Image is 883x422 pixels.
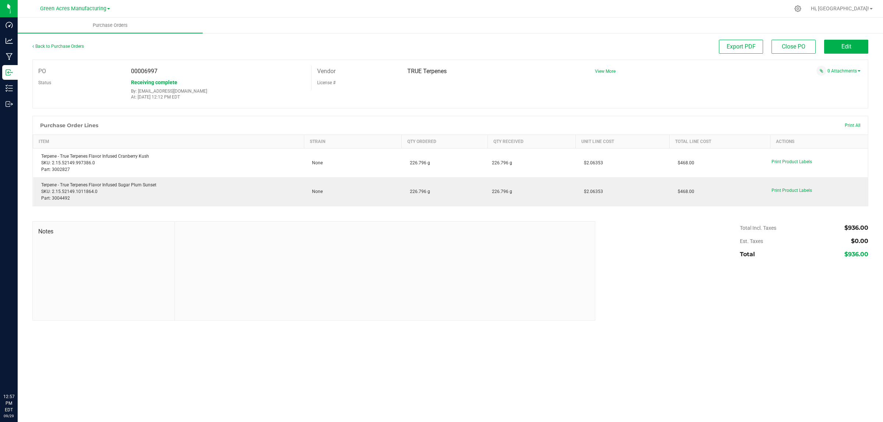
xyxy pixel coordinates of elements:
[3,393,14,413] p: 12:57 PM EDT
[740,238,763,244] span: Est. Taxes
[6,21,13,29] inline-svg: Dashboard
[402,135,488,149] th: Qty Ordered
[131,68,157,75] span: 00006997
[782,43,805,50] span: Close PO
[308,189,323,194] span: None
[38,153,300,173] div: Terpene - True Terpenes Flavor Infused Cranberry Kush SKU: 2.15.52149.997386.0 Part: 3002827
[824,40,868,54] button: Edit
[492,160,512,166] span: 226.796 g
[131,79,177,85] span: Receiving complete
[33,135,304,149] th: Item
[851,237,868,244] span: $0.00
[32,44,84,49] a: Back to Purchase Orders
[308,160,323,165] span: None
[580,189,603,194] span: $2.06353
[40,6,106,12] span: Green Acres Manufacturing
[6,69,13,76] inline-svg: Inbound
[670,135,770,149] th: Total Line Cost
[772,40,816,54] button: Close PO
[772,159,812,164] span: Print Product Labels
[317,66,336,77] label: Vendor
[38,77,51,88] label: Status
[6,100,13,108] inline-svg: Outbound
[7,363,29,385] iframe: Resource center
[83,22,138,29] span: Purchase Orders
[3,413,14,419] p: 09/29
[576,135,670,149] th: Unit Line Cost
[811,6,869,11] span: Hi, [GEOGRAPHIC_DATA]!
[841,43,851,50] span: Edit
[406,160,430,165] span: 226.796 g
[406,189,430,194] span: 226.796 g
[38,227,169,236] span: Notes
[131,94,305,100] p: At: [DATE] 12:12 PM EDT
[580,160,603,165] span: $2.06353
[304,135,401,149] th: Strain
[827,68,861,74] a: 0 Attachments
[6,85,13,92] inline-svg: Inventory
[595,69,616,74] a: View More
[844,224,868,231] span: $936.00
[487,135,576,149] th: Qty Received
[674,160,694,165] span: $468.00
[38,182,300,201] div: Terpene - True Terpenes Flavor Infused Sugar Plum Sunset SKU: 2.15.52149.1011864.0 Part: 3004492
[772,188,812,193] span: Print Product Labels
[816,66,826,76] span: Attach a document
[6,53,13,60] inline-svg: Manufacturing
[492,188,512,195] span: 226.796 g
[740,251,755,258] span: Total
[18,18,203,33] a: Purchase Orders
[845,123,861,128] span: Print All
[740,225,776,231] span: Total Incl. Taxes
[770,135,868,149] th: Actions
[6,37,13,44] inline-svg: Analytics
[674,189,694,194] span: $468.00
[317,77,336,88] label: License #
[40,122,98,128] h1: Purchase Order Lines
[793,5,802,12] div: Manage settings
[719,40,763,54] button: Export PDF
[844,251,868,258] span: $936.00
[131,89,305,94] p: By: [EMAIL_ADDRESS][DOMAIN_NAME]
[38,66,46,77] label: PO
[407,68,447,75] span: TRUE Terpenes
[727,43,756,50] span: Export PDF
